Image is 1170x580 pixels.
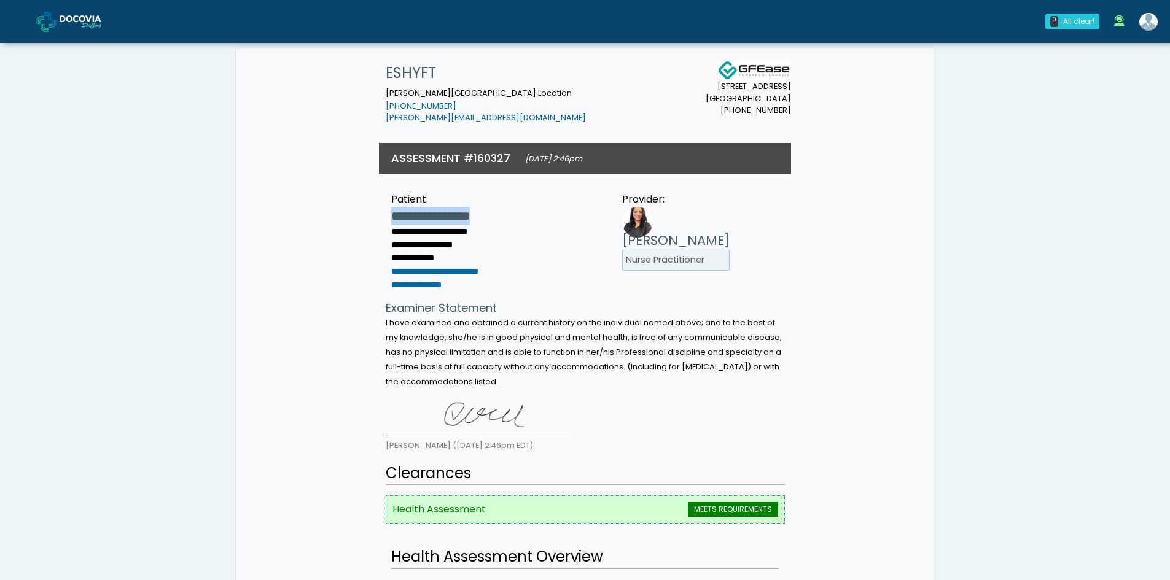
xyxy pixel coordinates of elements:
[386,440,533,450] small: [PERSON_NAME] ([DATE] 2:46pm EDT)
[386,495,785,524] li: Health Assessment
[1139,13,1158,31] img: Shakerra Crippen
[706,80,791,116] small: [STREET_ADDRESS] [GEOGRAPHIC_DATA] [PHONE_NUMBER]
[386,61,586,85] h1: ESHYFT
[386,88,586,123] small: [PERSON_NAME][GEOGRAPHIC_DATA] Location
[386,301,785,315] h4: Examiner Statement
[622,250,730,271] li: Nurse Practitioner
[386,317,782,387] small: I have examined and obtained a current history on the individual named above; and to the best of ...
[622,192,730,207] div: Provider:
[36,12,57,32] img: Docovia
[386,112,586,123] a: [PERSON_NAME][EMAIL_ADDRESS][DOMAIN_NAME]
[60,15,121,28] img: Docovia
[386,101,456,111] a: [PHONE_NUMBER]
[386,393,570,436] img: nBzEZ+qRAAAAAElFTkSuQmCC
[386,462,785,485] h2: Clearances
[391,192,520,207] div: Patient:
[391,150,510,166] h3: ASSESSMENT #160327
[1038,9,1107,34] a: 0 All clear!
[10,5,47,42] button: Open LiveChat chat widget
[688,502,778,517] span: MEETS REQUIREMENTS
[622,231,730,250] h3: [PERSON_NAME]
[622,207,653,238] img: Provider image
[717,61,791,80] img: Docovia Staffing Logo
[525,153,582,164] small: [DATE] 2:46pm
[391,546,779,569] h2: Health Assessment Overview
[1050,16,1058,27] div: 0
[36,1,121,41] a: Docovia
[1063,16,1094,27] div: All clear!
